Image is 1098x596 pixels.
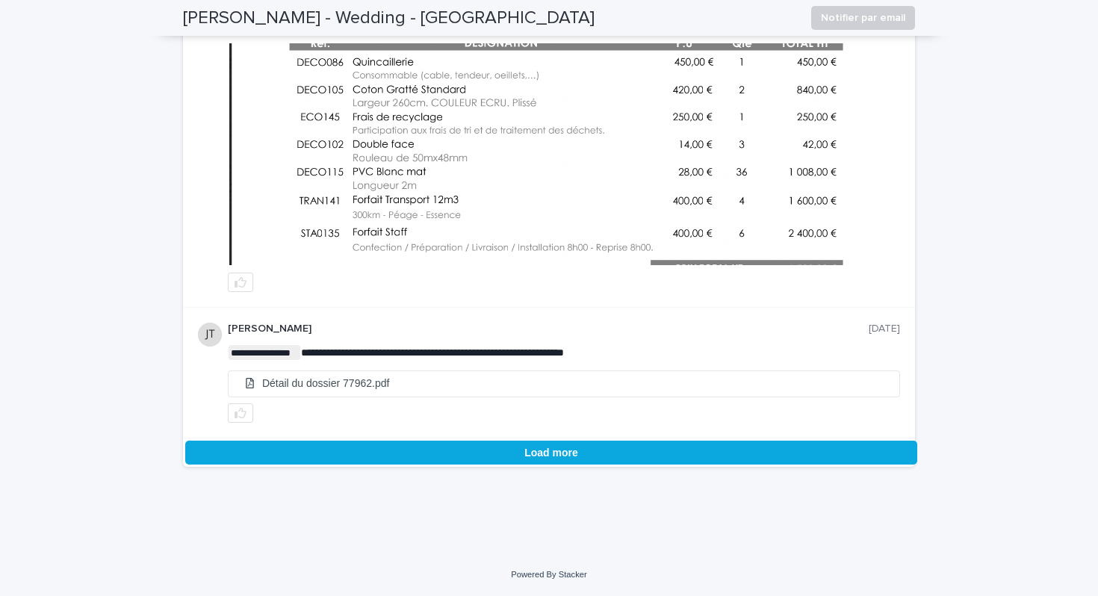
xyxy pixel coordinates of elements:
[821,10,905,25] span: Notifier par email
[228,273,253,292] button: like this post
[228,323,869,335] p: [PERSON_NAME]
[811,6,915,30] button: Notifier par email
[185,441,917,465] button: Load more
[229,371,899,396] li: Détail du dossier 77962.pdf
[869,323,900,335] p: [DATE]
[183,7,595,29] h2: [PERSON_NAME] - Wedding - [GEOGRAPHIC_DATA]
[511,570,586,579] a: Powered By Stacker
[228,403,253,423] button: like this post
[229,371,899,397] a: Détail du dossier 77962.pdf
